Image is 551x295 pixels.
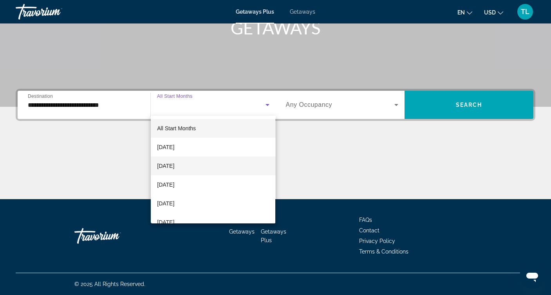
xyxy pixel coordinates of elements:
[157,199,174,208] span: [DATE]
[157,218,174,227] span: [DATE]
[157,161,174,171] span: [DATE]
[157,180,174,189] span: [DATE]
[157,125,196,131] span: All Start Months
[520,264,545,289] iframe: Button to launch messaging window
[157,142,174,152] span: [DATE]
